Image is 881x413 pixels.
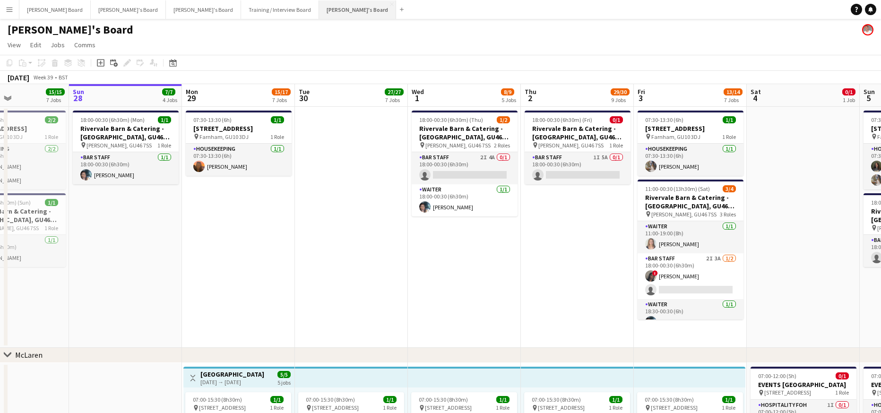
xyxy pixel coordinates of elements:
[609,404,622,411] span: 1 Role
[410,93,424,103] span: 1
[609,396,622,403] span: 1/1
[419,116,483,123] span: 18:00-00:30 (6h30m) (Thu)
[532,116,592,123] span: 18:00-00:30 (6h30m) (Fri)
[73,111,179,184] app-job-card: 18:00-00:30 (6h30m) (Mon)1/1Rivervale Barn & Catering - [GEOGRAPHIC_DATA], GU46 7SS [PERSON_NAME]...
[425,404,472,411] span: [STREET_ADDRESS]
[73,124,179,141] h3: Rivervale Barn & Catering - [GEOGRAPHIC_DATA], GU46 7SS
[44,224,58,232] span: 1 Role
[638,124,743,133] h3: [STREET_ADDRESS]
[651,133,700,140] span: Farnham, GU10 3DJ
[166,0,241,19] button: [PERSON_NAME]'s Board
[271,116,284,123] span: 1/1
[610,116,623,123] span: 0/1
[638,144,743,176] app-card-role: Housekeeping1/107:30-13:30 (6h)[PERSON_NAME]
[651,211,717,218] span: [PERSON_NAME], GU46 7SS
[497,116,510,123] span: 1/2
[836,372,849,379] span: 0/1
[722,396,735,403] span: 1/1
[419,396,468,403] span: 07:00-15:30 (8h30m)
[158,116,171,123] span: 1/1
[496,396,510,403] span: 1/1
[611,88,630,95] span: 29/30
[720,211,736,218] span: 3 Roles
[862,93,875,103] span: 5
[609,142,623,149] span: 1 Role
[91,0,166,19] button: [PERSON_NAME]'s Board
[30,41,41,49] span: Edit
[80,116,145,123] span: 18:00-00:30 (6h30m) (Mon)
[751,380,856,389] h3: EVENTS [GEOGRAPHIC_DATA]
[412,124,518,141] h3: Rivervale Barn & Catering - [GEOGRAPHIC_DATA], GU46 7SS
[722,404,735,411] span: 1 Role
[199,404,246,411] span: [STREET_ADDRESS]
[8,41,21,49] span: View
[15,350,43,360] div: McLaren
[277,378,291,386] div: 5 jobs
[200,370,264,379] h3: [GEOGRAPHIC_DATA]
[751,87,761,96] span: Sat
[306,396,355,403] span: 07:00-15:30 (8h30m)
[412,87,424,96] span: Wed
[724,96,742,103] div: 7 Jobs
[383,396,397,403] span: 1/1
[270,396,284,403] span: 1/1
[764,389,811,396] span: [STREET_ADDRESS]
[59,74,68,81] div: BST
[270,404,284,411] span: 1 Role
[157,142,171,149] span: 1 Role
[525,124,631,141] h3: Rivervale Barn & Catering - [GEOGRAPHIC_DATA], GU46 7SS
[638,193,743,210] h3: Rivervale Barn & Catering - [GEOGRAPHIC_DATA], GU46 7SS
[299,87,310,96] span: Tue
[385,88,404,95] span: 27/27
[638,253,743,299] app-card-role: BAR STAFF2I3A1/218:00-00:30 (6h30m)![PERSON_NAME]
[636,93,645,103] span: 3
[383,404,397,411] span: 1 Role
[723,116,736,123] span: 1/1
[494,142,510,149] span: 2 Roles
[758,372,796,379] span: 07:00-12:00 (5h)
[46,88,65,95] span: 15/15
[86,142,152,149] span: [PERSON_NAME], GU46 7SS
[186,87,198,96] span: Mon
[645,185,710,192] span: 11:00-00:30 (13h30m) (Sat)
[45,199,58,206] span: 1/1
[241,0,319,19] button: Training / Interview Board
[4,39,25,51] a: View
[184,93,198,103] span: 29
[749,93,761,103] span: 4
[425,142,491,149] span: [PERSON_NAME], GU46 7SS
[200,379,264,386] div: [DATE] → [DATE]
[638,87,645,96] span: Fri
[835,389,849,396] span: 1 Role
[525,152,631,184] app-card-role: BAR STAFF1I5A0/118:00-00:30 (6h30m)
[199,133,249,140] span: Farnham, GU10 3DJ
[163,96,177,103] div: 4 Jobs
[538,404,585,411] span: [STREET_ADDRESS]
[8,73,29,82] div: [DATE]
[638,180,743,319] div: 11:00-00:30 (13h30m) (Sat)3/4Rivervale Barn & Catering - [GEOGRAPHIC_DATA], GU46 7SS [PERSON_NAME...
[525,87,536,96] span: Thu
[186,111,292,176] app-job-card: 07:30-13:30 (6h)1/1[STREET_ADDRESS] Farnham, GU10 3DJ1 RoleHousekeeping1/107:30-13:30 (6h)[PERSON...
[270,133,284,140] span: 1 Role
[611,96,629,103] div: 9 Jobs
[864,87,875,96] span: Sun
[645,396,694,403] span: 07:00-15:30 (8h30m)
[31,74,55,81] span: Week 39
[45,116,58,123] span: 2/2
[186,144,292,176] app-card-role: Housekeeping1/107:30-13:30 (6h)[PERSON_NAME]
[638,111,743,176] app-job-card: 07:30-13:30 (6h)1/1[STREET_ADDRESS] Farnham, GU10 3DJ1 RoleHousekeeping1/107:30-13:30 (6h)[PERSON...
[862,24,873,35] app-user-avatar: Jakub Zalibor
[412,111,518,216] app-job-card: 18:00-00:30 (6h30m) (Thu)1/2Rivervale Barn & Catering - [GEOGRAPHIC_DATA], GU46 7SS [PERSON_NAME]...
[724,88,743,95] span: 13/14
[501,96,516,103] div: 5 Jobs
[651,404,698,411] span: [STREET_ADDRESS]
[272,96,290,103] div: 7 Jobs
[73,87,84,96] span: Sun
[538,142,604,149] span: [PERSON_NAME], GU46 7SS
[277,371,291,378] span: 5/5
[525,111,631,184] app-job-card: 18:00-00:30 (6h30m) (Fri)0/1Rivervale Barn & Catering - [GEOGRAPHIC_DATA], GU46 7SS [PERSON_NAME]...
